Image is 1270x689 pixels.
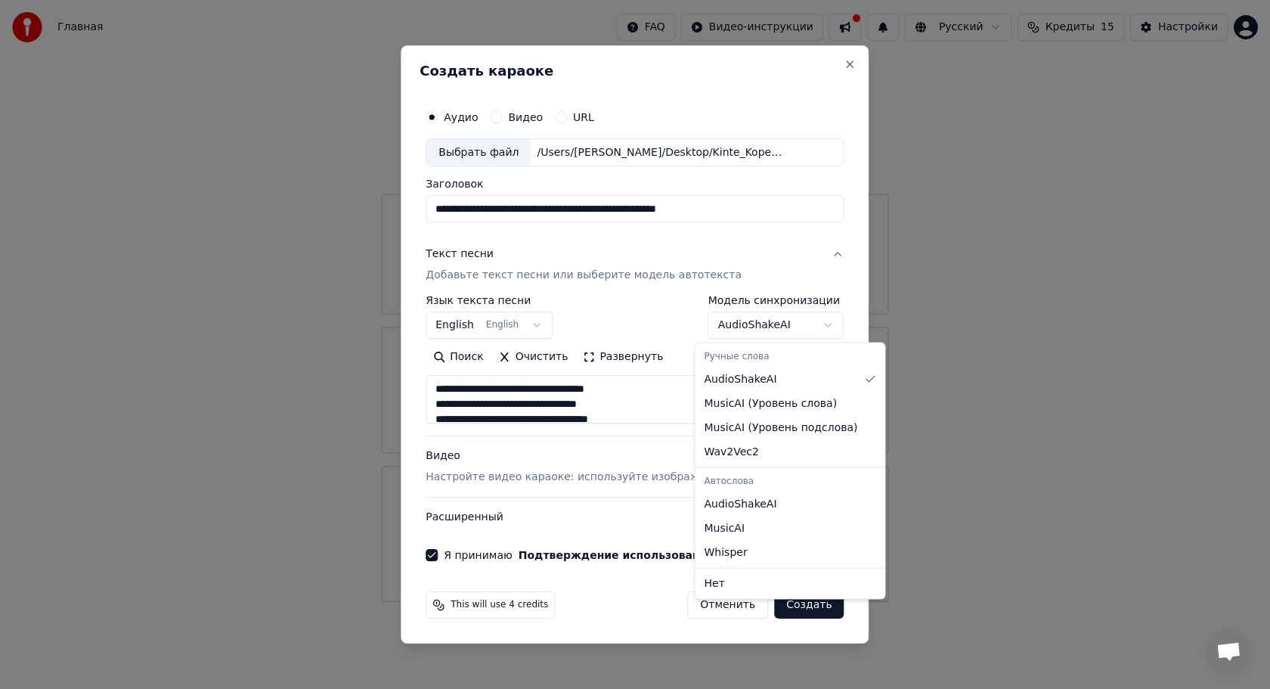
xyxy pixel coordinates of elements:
span: AudioShakeAI [705,496,777,511]
span: AudioShakeAI [705,371,777,386]
span: MusicAI ( Уровень слова ) [705,396,838,411]
span: MusicAI ( Уровень подслова ) [705,420,858,435]
span: Whisper [705,545,748,560]
div: Автослова [698,470,882,492]
div: Ручные слова [698,346,882,368]
span: MusicAI [705,520,745,535]
span: Нет [705,576,725,591]
span: Wav2Vec2 [705,444,759,459]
